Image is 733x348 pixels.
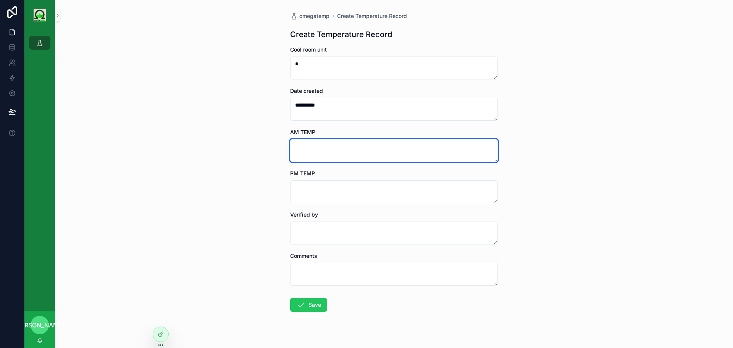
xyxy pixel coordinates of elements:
img: App logo [34,9,46,21]
span: [PERSON_NAME] [15,320,65,330]
span: Date created [290,87,323,94]
a: Create Temperature Record [337,12,407,20]
span: Verified by [290,211,318,218]
div: scrollable content [24,31,55,60]
a: omegatemp [290,12,329,20]
span: omegatemp [299,12,329,20]
span: Comments [290,253,317,259]
span: PM TEMP [290,170,315,176]
button: Save [290,298,327,312]
span: AM TEMP [290,129,315,135]
h1: Create Temperature Record [290,29,392,40]
span: Cool room unit [290,46,327,53]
